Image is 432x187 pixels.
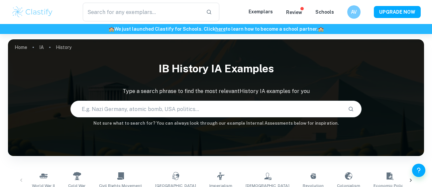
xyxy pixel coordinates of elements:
[1,25,431,33] h6: We just launched Clastify for Schools. Click to learn how to become a school partner.
[412,164,425,177] button: Help and Feedback
[8,87,424,95] p: Type a search phrase to find the most relevant History IA examples for you
[109,26,114,32] span: 🏫
[350,8,358,16] h6: AV
[249,8,273,15] p: Exemplars
[286,9,302,16] p: Review
[347,5,361,19] button: AV
[15,43,27,52] a: Home
[11,5,54,19] img: Clastify logo
[71,100,343,118] input: E.g. Nazi Germany, atomic bomb, USA politics...
[374,6,421,18] button: UPGRADE NOW
[56,44,71,51] p: History
[8,120,424,127] h6: Not sure what to search for? You can always look through our example Internal Assessments below f...
[83,3,201,21] input: Search for any exemplars...
[315,9,334,15] a: Schools
[345,103,357,115] button: Search
[8,58,424,79] h1: IB History IA examples
[318,26,324,32] span: 🏫
[215,26,226,32] a: here
[39,43,44,52] a: IA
